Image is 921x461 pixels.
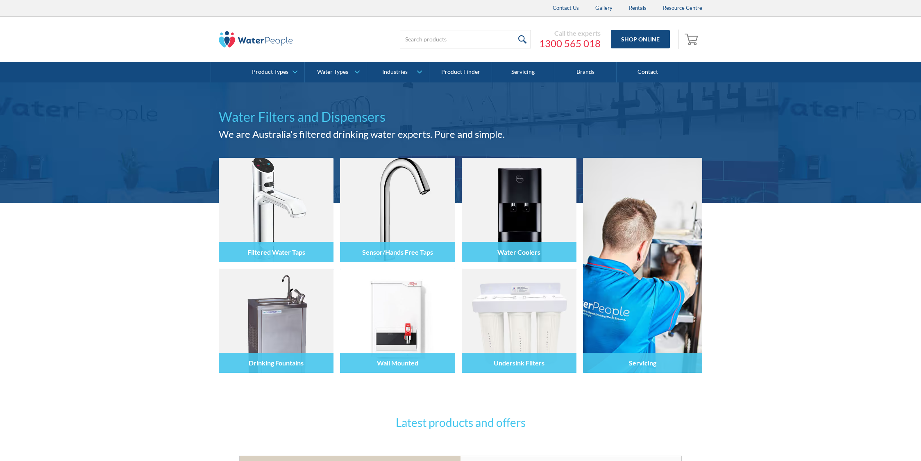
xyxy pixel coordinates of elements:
a: Brands [554,62,617,82]
div: Water Types [317,68,348,75]
div: Industries [382,68,408,75]
img: Filtered Water Taps [219,158,333,262]
h4: Sensor/Hands Free Taps [362,248,433,256]
a: Product Finder [429,62,492,82]
img: shopping cart [685,32,700,46]
a: 1300 565 018 [539,37,601,50]
h3: Latest products and offers [301,414,620,431]
h4: Servicing [629,359,656,367]
h4: Filtered Water Taps [247,248,305,256]
h4: Water Coolers [497,248,540,256]
div: Product Types [252,68,288,75]
img: Undersink Filters [462,269,576,373]
a: Servicing [583,158,702,373]
img: Drinking Fountains [219,269,333,373]
a: Water Types [305,62,367,82]
img: The Water People [219,31,293,48]
a: Servicing [492,62,554,82]
h4: Wall Mounted [377,359,418,367]
a: Open empty cart [683,30,702,49]
img: Water Coolers [462,158,576,262]
a: Shop Online [611,30,670,48]
a: Industries [367,62,429,82]
a: Product Types [242,62,304,82]
img: Wall Mounted [340,269,455,373]
input: Search products [400,30,531,48]
a: Contact [617,62,679,82]
h4: Drinking Fountains [249,359,304,367]
h4: Undersink Filters [494,359,544,367]
div: Call the experts [539,29,601,37]
img: Sensor/Hands Free Taps [340,158,455,262]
